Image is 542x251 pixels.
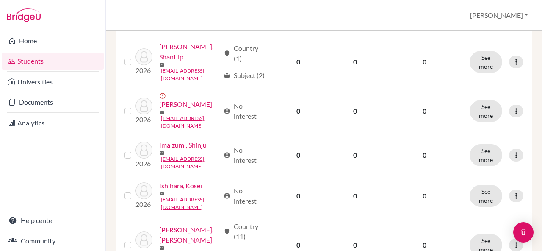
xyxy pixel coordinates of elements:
div: Country (11) [224,221,265,242]
td: 0 [271,135,326,176]
td: 0 [271,36,326,87]
a: Universities [2,73,104,90]
a: Home [2,32,104,49]
a: Ishihara, Kosei [159,181,202,191]
span: mail [159,191,164,196]
span: local_library [224,72,230,79]
a: [EMAIL_ADDRESS][DOMAIN_NAME] [161,196,219,211]
p: 2026 [135,114,152,125]
a: [PERSON_NAME] [159,99,212,109]
td: 0 [326,87,384,135]
div: No interest [224,145,265,165]
td: 0 [326,135,384,176]
a: Students [2,53,104,70]
span: location_on [224,50,230,57]
p: 2026 [135,65,152,75]
p: 0 [390,57,459,67]
div: No interest [224,186,265,206]
button: See more [470,100,502,122]
a: Analytics [2,114,104,131]
a: [EMAIL_ADDRESS][DOMAIN_NAME] [161,67,219,82]
td: 0 [326,36,384,87]
span: mail [159,245,164,251]
div: Open Intercom Messenger [513,222,534,243]
td: 0 [326,176,384,216]
a: [PERSON_NAME], Shantilp [159,42,219,62]
p: 0 [390,191,459,201]
img: Bridge-U [7,8,41,22]
span: account_circle [224,152,230,159]
span: account_circle [224,108,230,114]
img: Ishihara, Kosei [135,182,152,199]
p: 2026 [135,199,152,209]
a: Imaizumi, Shinju [159,140,207,150]
a: Community [2,232,104,249]
a: Documents [2,94,104,111]
img: Ivoglo, Maria Toginho [135,231,152,248]
a: [EMAIL_ADDRESS][DOMAIN_NAME] [161,114,219,130]
p: 0 [390,106,459,116]
button: [PERSON_NAME] [466,7,532,23]
p: 0 [390,150,459,160]
div: Country (1) [224,43,265,64]
a: Help center [2,212,104,229]
p: 0 [390,240,459,250]
td: 0 [271,176,326,216]
button: See more [470,185,502,207]
button: See more [470,144,502,166]
span: location_on [224,228,230,235]
td: 0 [271,87,326,135]
a: [PERSON_NAME], [PERSON_NAME] [159,225,219,245]
p: 2026 [135,159,152,169]
img: Honmode, Avani [135,98,152,114]
span: mail [159,110,164,115]
span: mail [159,62,164,67]
div: Subject (2) [224,70,265,81]
a: [EMAIL_ADDRESS][DOMAIN_NAME] [161,155,219,170]
button: See more [470,51,502,73]
img: Godghate, Shantilp [135,48,152,65]
span: error_outline [159,92,168,99]
div: No interest [224,101,265,121]
span: mail [159,151,164,156]
span: account_circle [224,192,230,199]
img: Imaizumi, Shinju [135,142,152,159]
